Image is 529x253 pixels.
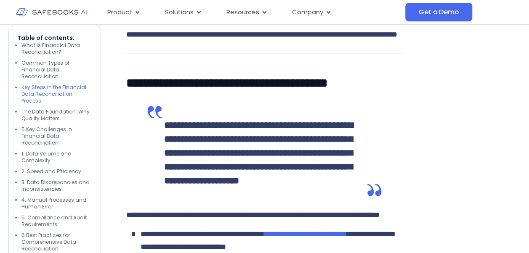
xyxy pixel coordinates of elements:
li: The Data Foundation: Why Quality Matters [21,108,92,122]
li: 3. Data Discrepancies and Inconsistencies [21,179,92,192]
span: Get a Demo [419,8,459,16]
li: 5. Compliance and Audit Requirements [21,214,92,228]
a: Get a Demo [405,3,472,21]
span: Company [292,8,323,17]
div: Menu Toggle [101,4,405,21]
li: 2. Speed and Efficiency [21,168,92,175]
li: 6 Best Practices for Comprehensive Data Reconciliation [21,232,92,252]
li: 4. Manual Processes and Human Error [21,197,92,210]
span: Resources [226,8,259,17]
nav: Menu [101,4,405,21]
li: 5 Key Challenges in Financial Data Reconciliation [21,126,92,146]
li: What Is Financial Data Reconciliation? [21,42,92,55]
span: Product [107,8,132,17]
span: Solutions [165,8,194,17]
li: Key Steps in the Financial Data Reconciliation Process [21,84,92,104]
li: Common Types of Financial Data Reconciliation [21,60,92,80]
li: 1. Data Volume and Complexity [21,150,92,164]
p: Table of contents: [17,34,92,42]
